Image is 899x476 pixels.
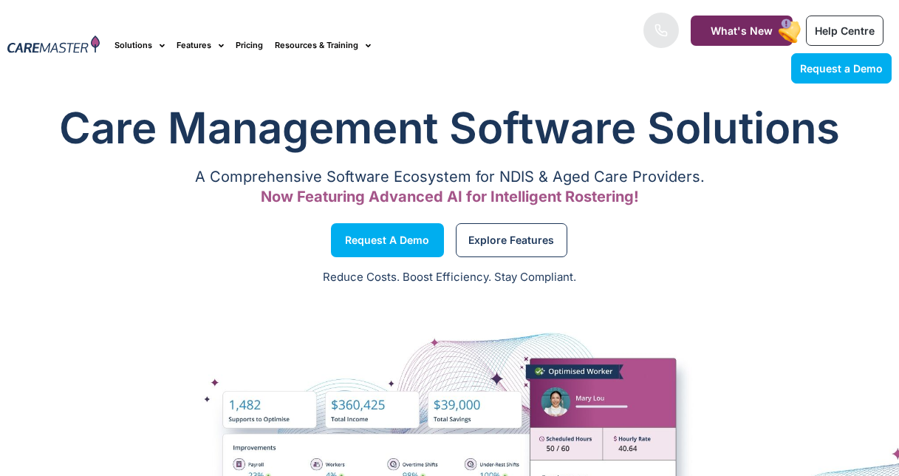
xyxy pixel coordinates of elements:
[7,172,892,182] p: A Comprehensive Software Ecosystem for NDIS & Aged Care Providers.
[9,269,890,286] p: Reduce Costs. Boost Efficiency. Stay Compliant.
[815,24,875,37] span: Help Centre
[114,21,165,70] a: Solutions
[691,16,793,46] a: What's New
[331,223,444,257] a: Request a Demo
[456,223,567,257] a: Explore Features
[806,16,883,46] a: Help Centre
[468,237,554,244] span: Explore Features
[177,21,224,70] a: Features
[345,237,429,244] span: Request a Demo
[711,24,773,37] span: What's New
[236,21,263,70] a: Pricing
[275,21,371,70] a: Resources & Training
[7,35,100,56] img: CareMaster Logo
[791,53,892,84] a: Request a Demo
[261,188,639,205] span: Now Featuring Advanced AI for Intelligent Rostering!
[114,21,573,70] nav: Menu
[800,62,883,75] span: Request a Demo
[7,98,892,157] h1: Care Management Software Solutions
